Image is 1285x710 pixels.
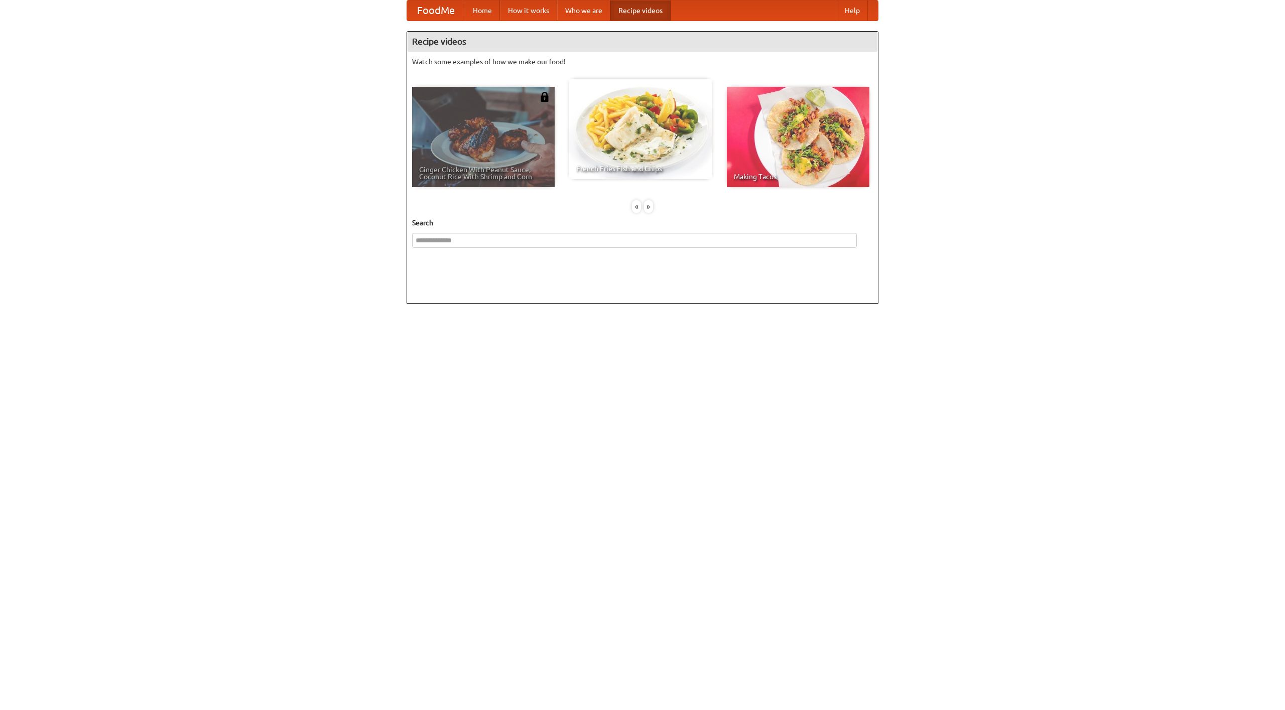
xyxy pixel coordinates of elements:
a: How it works [500,1,557,21]
p: Watch some examples of how we make our food! [412,57,873,67]
h5: Search [412,218,873,228]
h4: Recipe videos [407,32,878,52]
a: Help [837,1,868,21]
div: « [632,200,641,213]
a: Home [465,1,500,21]
span: French Fries Fish and Chips [576,165,705,172]
a: French Fries Fish and Chips [569,79,712,179]
a: Recipe videos [610,1,671,21]
img: 483408.png [540,92,550,102]
span: Making Tacos [734,173,862,180]
a: Who we are [557,1,610,21]
div: » [644,200,653,213]
a: Making Tacos [727,87,869,187]
a: FoodMe [407,1,465,21]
